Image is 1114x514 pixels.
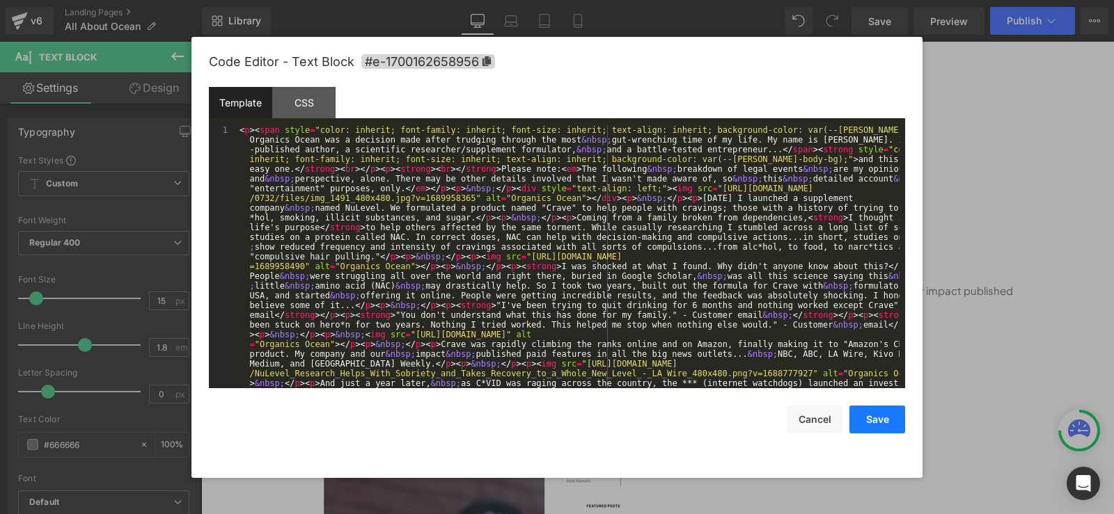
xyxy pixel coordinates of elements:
[361,54,495,69] span: Click to copy
[209,87,272,118] div: Template
[272,87,336,118] div: CSS
[849,405,905,433] button: Save
[1067,467,1100,500] div: Open Intercom Messenger
[86,239,826,277] p: Crave was rapidly climbing the ranks online and on Amazon, finally making it to "Amazon's Choice"...
[787,405,842,433] button: Cancel
[209,54,354,69] span: Code Editor - Text Block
